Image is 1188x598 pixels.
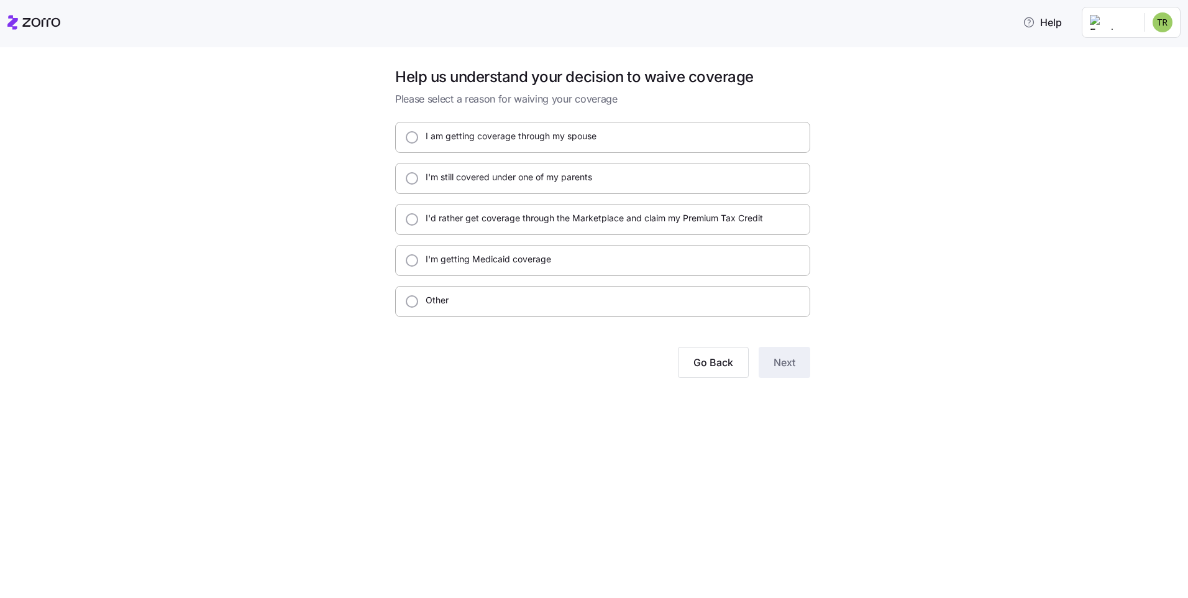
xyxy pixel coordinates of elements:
[1090,15,1135,30] img: Employer logo
[418,253,551,265] label: I'm getting Medicaid coverage
[1153,12,1172,32] img: e04211a3d3d909768c53a8854c69d373
[678,347,749,378] button: Go Back
[418,212,763,224] label: I'd rather get coverage through the Marketplace and claim my Premium Tax Credit
[774,355,795,370] span: Next
[418,294,449,306] label: Other
[1023,15,1062,30] span: Help
[418,171,592,183] label: I'm still covered under one of my parents
[395,67,810,86] h1: Help us understand your decision to waive coverage
[693,355,733,370] span: Go Back
[1013,10,1072,35] button: Help
[759,347,810,378] button: Next
[395,91,810,107] span: Please select a reason for waiving your coverage
[418,130,596,142] label: I am getting coverage through my spouse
